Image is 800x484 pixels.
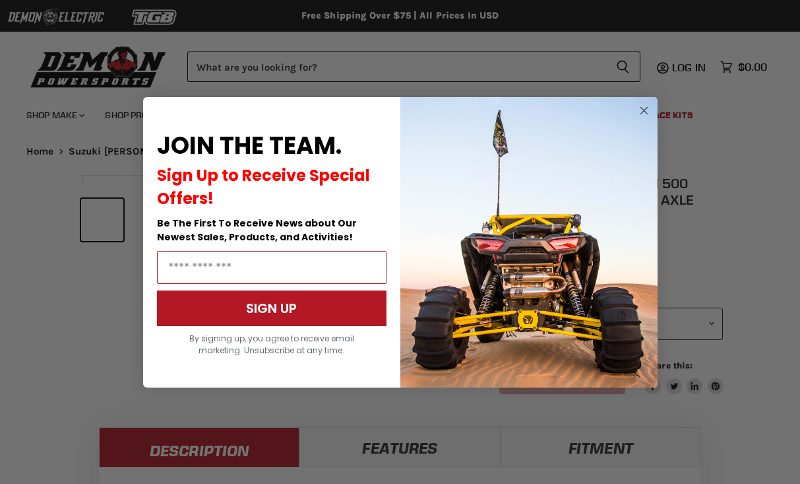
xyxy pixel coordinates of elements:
img: a9095488-b6e7-41ba-879d-588abfab540b.jpeg [400,97,658,388]
span: By signing up, you agree to receive email marketing. Unsubscribe at any time. [189,333,354,356]
button: Close dialog [636,102,652,119]
button: SIGN UP [157,291,386,326]
input: Email Address [157,251,386,284]
span: Sign Up to Receive Special Offers! [157,164,370,209]
span: JOIN THE TEAM. [157,129,342,162]
span: Be The First To Receive News about Our Newest Sales, Products, and Activities! [157,217,357,244]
